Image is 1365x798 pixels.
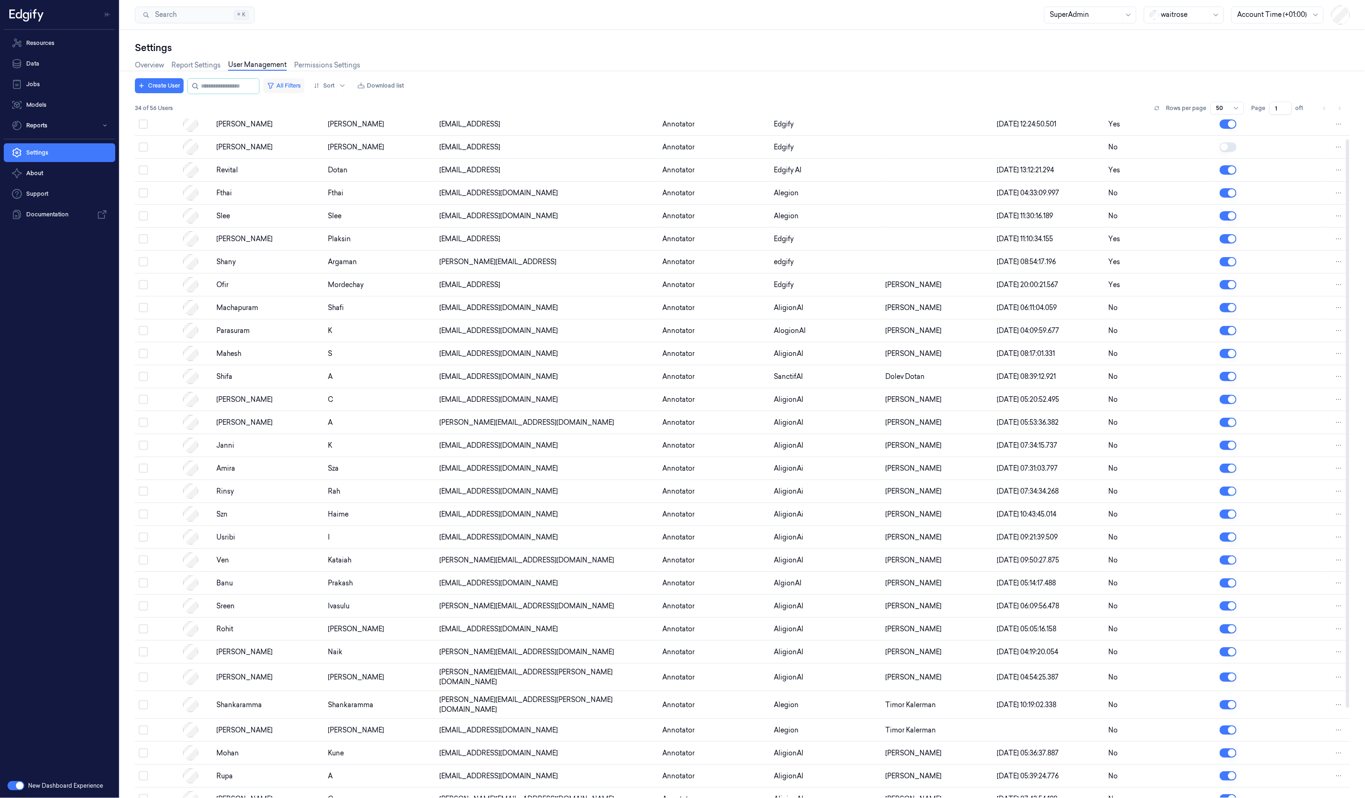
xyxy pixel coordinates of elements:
div: Annotator [662,418,766,428]
button: Select row [139,142,148,152]
div: No [1108,441,1212,451]
div: [PERSON_NAME] [885,280,989,290]
div: [EMAIL_ADDRESS][DOMAIN_NAME] [439,349,655,359]
div: Usribi [217,532,321,542]
a: Documentation [4,205,115,224]
div: No [1108,672,1212,682]
div: [DATE] 13:12:21.294 [997,165,1101,175]
div: [PERSON_NAME] [885,555,989,565]
button: Select row [139,188,148,198]
button: About [4,164,115,183]
div: Annotator [662,771,766,781]
div: AligionAI [774,555,878,565]
nav: pagination [1318,102,1346,115]
div: K [328,441,432,451]
button: Search⌘K [135,7,255,23]
div: [PERSON_NAME][EMAIL_ADDRESS][DOMAIN_NAME] [439,418,655,428]
div: No [1108,601,1212,611]
span: Search [151,10,177,20]
div: [PERSON_NAME] [217,672,321,682]
div: [EMAIL_ADDRESS][DOMAIN_NAME] [439,441,655,451]
div: [DATE] 10:19:02.338 [997,700,1101,710]
div: No [1108,188,1212,198]
button: Toggle Navigation [100,7,115,22]
div: No [1108,211,1212,221]
div: Argaman [328,257,432,267]
div: AlogionAI [774,326,878,336]
div: Annotator [662,725,766,735]
div: [PERSON_NAME] [217,395,321,405]
div: No [1108,464,1212,473]
div: Mordechay [328,280,432,290]
div: AligionAI [774,771,878,781]
div: No [1108,418,1212,428]
div: [PERSON_NAME][EMAIL_ADDRESS][DOMAIN_NAME] [439,601,655,611]
div: ven [217,555,321,565]
div: Naik [328,647,432,657]
div: No [1108,303,1212,313]
div: [EMAIL_ADDRESS][DOMAIN_NAME] [439,395,655,405]
div: AligionAI [774,748,878,758]
div: Edgify [774,142,878,152]
div: mahesh [217,349,321,359]
button: Reports [4,116,115,135]
a: Support [4,185,115,203]
button: Select row [139,748,148,758]
div: [EMAIL_ADDRESS][DOMAIN_NAME] [439,510,655,519]
p: Rows per page [1166,104,1207,112]
div: Annotator [662,303,766,313]
button: Select row [139,624,148,634]
div: [PERSON_NAME] [885,395,989,405]
div: No [1108,510,1212,519]
div: [EMAIL_ADDRESS][DOMAIN_NAME] [439,188,655,198]
div: Sza [328,464,432,473]
div: [DATE] 07:34:15.737 [997,441,1101,451]
button: Select row [139,211,148,221]
div: [PERSON_NAME] [217,234,321,244]
button: Select row [139,303,148,312]
div: parasuram [217,326,321,336]
div: Rah [328,487,432,496]
div: AligionAI [774,624,878,634]
div: kataiah [328,555,432,565]
div: No [1108,372,1212,382]
div: [PERSON_NAME] [885,464,989,473]
div: [PERSON_NAME] [328,624,432,634]
div: [PERSON_NAME] [885,578,989,588]
div: AligionAI [774,647,878,657]
div: [EMAIL_ADDRESS][DOMAIN_NAME] [439,725,655,735]
div: machapuram [217,303,321,313]
a: Jobs [4,75,115,94]
div: Annotator [662,142,766,152]
div: Edgify AI [774,165,878,175]
a: Permissions Settings [294,60,360,70]
a: Models [4,96,115,114]
div: [PERSON_NAME][EMAIL_ADDRESS][PERSON_NAME][DOMAIN_NAME] [439,667,655,687]
button: Select row [139,165,148,175]
div: Alegion [774,188,878,198]
div: Dolev Dotan [885,372,989,382]
div: [DATE] 05:14:17.488 [997,578,1101,588]
div: [PERSON_NAME] [328,725,432,735]
div: [EMAIL_ADDRESS] [439,142,655,152]
div: Edgify [774,234,878,244]
button: Select row [139,280,148,289]
div: [DATE] 11:30:16.189 [997,211,1101,221]
div: rupa [217,771,321,781]
div: ivasulu [328,601,432,611]
div: [EMAIL_ADDRESS][DOMAIN_NAME] [439,326,655,336]
button: All Filters [263,78,304,93]
button: Select row [139,326,148,335]
div: [PERSON_NAME] [885,418,989,428]
div: I [328,532,432,542]
div: [PERSON_NAME] [217,418,321,428]
div: [PERSON_NAME] [328,142,432,152]
div: [DATE] 04:54:25.387 [997,672,1101,682]
button: Select row [139,119,148,129]
div: [DATE] 10:43:45.014 [997,510,1101,519]
div: No [1108,349,1212,359]
div: [PERSON_NAME] [885,510,989,519]
div: AligionAI [774,672,878,682]
div: [PERSON_NAME] [885,624,989,634]
div: Annotator [662,748,766,758]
